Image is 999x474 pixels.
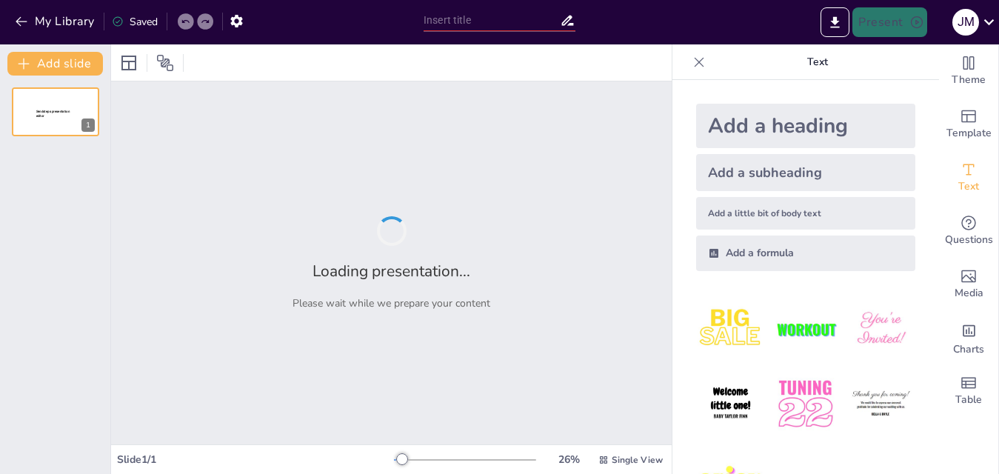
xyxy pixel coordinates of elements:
button: Export to PowerPoint [821,7,849,37]
div: Add a table [939,364,998,418]
span: Table [955,392,982,408]
div: 26 % [551,453,587,467]
span: Theme [952,72,986,88]
div: Saved [112,15,158,29]
div: Add a subheading [696,154,915,191]
div: 1 [12,87,99,136]
button: Present [852,7,926,37]
img: 5.jpeg [771,370,840,438]
button: Add slide [7,52,103,76]
div: Change the overall theme [939,44,998,98]
div: Add a heading [696,104,915,148]
div: Get real-time input from your audience [939,204,998,258]
img: 2.jpeg [771,295,840,364]
div: Add images, graphics, shapes or video [939,258,998,311]
img: 3.jpeg [846,295,915,364]
span: Single View [612,454,663,466]
span: Template [946,125,992,141]
div: Add ready made slides [939,98,998,151]
span: Text [958,178,979,195]
div: Add a little bit of body text [696,197,915,230]
img: 4.jpeg [696,370,765,438]
h2: Loading presentation... [313,261,470,281]
div: Slide 1 / 1 [117,453,394,467]
span: Media [955,285,983,301]
p: Please wait while we prepare your content [293,296,490,310]
div: Add a formula [696,236,915,271]
div: 1 [81,118,95,132]
button: My Library [11,10,101,33]
div: Layout [117,51,141,75]
div: j m [952,9,979,36]
input: Insert title [424,10,560,31]
div: Add charts and graphs [939,311,998,364]
div: Add text boxes [939,151,998,204]
img: 1.jpeg [696,295,765,364]
span: Charts [953,341,984,358]
span: Position [156,54,174,72]
p: Text [711,44,924,80]
img: 6.jpeg [846,370,915,438]
span: Sendsteps presentation editor [36,110,70,118]
span: Questions [945,232,993,248]
button: j m [952,7,979,37]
